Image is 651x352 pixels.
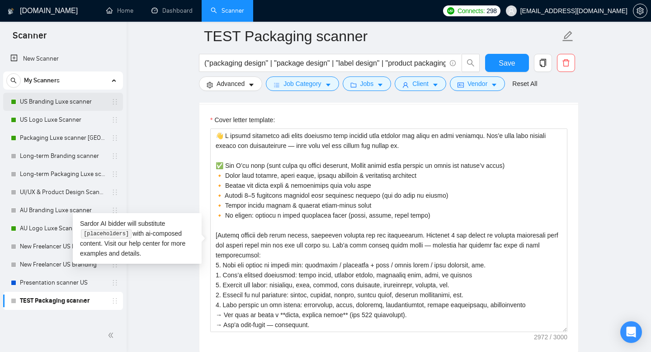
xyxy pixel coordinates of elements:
[20,256,106,274] a: New Freelancer US Branding
[204,57,446,69] input: Search Freelance Jobs...
[20,147,106,165] a: Long-term Branding scanner
[151,7,193,14] a: dashboardDashboard
[462,59,479,67] span: search
[343,76,392,91] button: folderJobscaret-down
[350,81,357,88] span: folder
[20,292,106,310] a: TEST Packaging scanner
[633,7,647,14] span: setting
[3,50,123,68] li: New Scanner
[20,165,106,183] a: Long-term Packaging Luxe scanner
[129,240,160,247] a: help center
[512,79,537,89] a: Reset All
[499,57,515,69] span: Save
[10,50,116,68] a: New Scanner
[108,331,117,340] span: double-left
[486,6,496,16] span: 298
[20,219,106,238] a: AU Logo Luxe Scanner
[633,7,647,14] a: setting
[462,54,480,72] button: search
[458,6,485,16] span: Connects:
[20,111,106,129] a: US Logo Luxe Scanner
[207,81,213,88] span: setting
[111,297,118,304] span: holder
[111,207,118,214] span: holder
[266,76,339,91] button: barsJob Categorycaret-down
[20,274,106,292] a: Presentation scanner US
[534,59,552,67] span: copy
[432,81,439,88] span: caret-down
[447,7,454,14] img: upwork-logo.png
[111,261,118,268] span: holder
[20,93,106,111] a: US Branding Luxe scanner
[485,54,529,72] button: Save
[204,25,560,48] input: Scanner name...
[450,60,456,66] span: info-circle
[199,76,262,91] button: settingAdvancedcaret-down
[111,152,118,160] span: holder
[111,134,118,142] span: holder
[274,81,280,88] span: bars
[467,79,487,89] span: Vendor
[402,81,409,88] span: user
[377,81,383,88] span: caret-down
[6,73,21,88] button: search
[5,29,54,48] span: Scanner
[106,7,133,14] a: homeHome
[395,76,446,91] button: userClientcaret-down
[325,81,331,88] span: caret-down
[24,71,60,90] span: My Scanners
[111,171,118,178] span: holder
[217,79,245,89] span: Advanced
[211,7,244,14] a: searchScanner
[3,71,123,310] li: My Scanners
[210,115,275,125] label: Cover letter template:
[620,321,642,343] div: Open Intercom Messenger
[412,79,429,89] span: Client
[562,30,574,42] span: edit
[210,128,567,332] textarea: Cover letter template:
[508,8,514,14] span: user
[360,79,374,89] span: Jobs
[633,4,647,18] button: setting
[111,98,118,105] span: holder
[20,129,106,147] a: Packaging Luxe scanner [GEOGRAPHIC_DATA]
[8,4,14,19] img: logo
[491,81,497,88] span: caret-down
[557,54,575,72] button: delete
[534,54,552,72] button: copy
[20,238,106,256] a: New Freelancer US Logo
[458,81,464,88] span: idcard
[111,189,118,196] span: holder
[283,79,321,89] span: Job Category
[248,81,255,88] span: caret-down
[81,229,131,238] code: [placeholders]
[73,213,202,264] div: Sardor AI bidder will substitute with ai-composed content. Visit our for more examples and details.
[7,77,20,84] span: search
[450,76,505,91] button: idcardVendorcaret-down
[111,116,118,124] span: holder
[111,279,118,286] span: holder
[20,201,106,219] a: AU Branding Luxe scanner
[557,59,575,67] span: delete
[20,183,106,201] a: UI/UX & Product Design Scanner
